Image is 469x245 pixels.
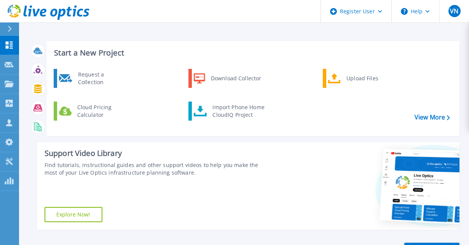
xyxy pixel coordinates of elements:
div: Find tutorials, instructional guides and other support videos to help you make the most of your L... [45,161,264,177]
a: Upload Files [323,69,401,88]
div: Support Video Library [45,148,264,158]
a: Cloud Pricing Calculator [54,102,132,121]
a: View More [415,114,450,121]
div: Request a Collection [74,71,130,86]
div: Import Phone Home CloudIQ Project [209,103,268,119]
h3: Start a New Project [54,49,450,57]
div: Cloud Pricing Calculator [73,103,130,119]
a: Download Collector [188,69,266,88]
div: Upload Files [343,71,399,86]
a: Explore Now! [45,207,102,222]
span: VN [450,8,458,14]
a: Request a Collection [54,69,132,88]
div: Download Collector [207,71,265,86]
